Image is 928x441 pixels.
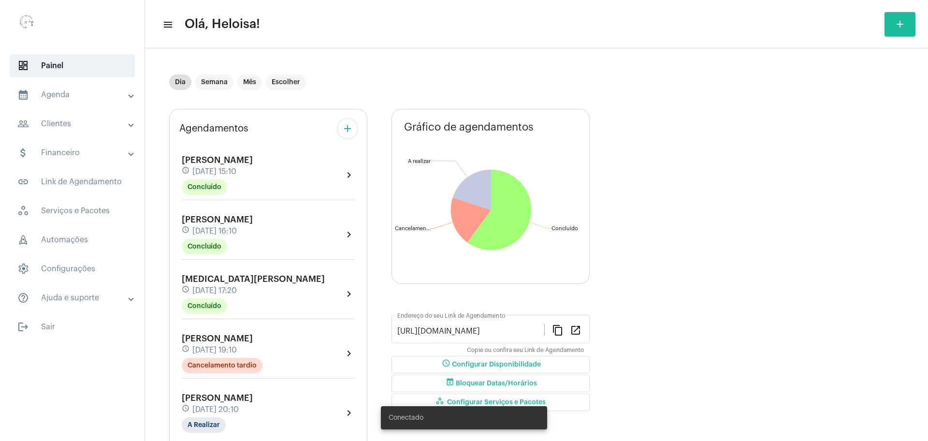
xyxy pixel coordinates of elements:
mat-icon: schedule [182,345,190,355]
span: sidenav icon [17,263,29,275]
mat-panel-title: Agenda [17,89,129,101]
mat-icon: chevron_right [343,169,355,181]
span: [DATE] 20:10 [192,405,239,414]
span: Configurar Disponibilidade [440,361,541,368]
mat-icon: sidenav icon [17,176,29,188]
mat-chip: Escolher [266,74,306,90]
mat-expansion-panel-header: sidenav iconFinanceiro [6,141,145,164]
mat-icon: chevron_right [343,407,355,419]
mat-icon: schedule [182,285,190,296]
mat-chip: Concluído [182,298,227,314]
button: Configurar Serviços e Pacotes [391,394,590,411]
mat-expansion-panel-header: sidenav iconAjuda e suporte [6,286,145,309]
mat-icon: open_in_new [570,324,581,336]
mat-chip: Concluído [182,239,227,254]
mat-hint: Copie ou confira seu Link de Agendamento [467,347,584,354]
span: [PERSON_NAME] [182,156,253,164]
mat-icon: sidenav icon [17,147,29,159]
span: Gráfico de agendamentos [404,121,534,133]
span: [DATE] 19:10 [192,346,237,354]
mat-icon: sidenav icon [17,292,29,304]
mat-icon: sidenav icon [17,321,29,333]
mat-chip: Dia [169,74,191,90]
mat-chip: Cancelamento tardio [182,358,262,373]
span: Link de Agendamento [10,170,135,193]
button: Bloquear Datas/Horários [391,375,590,392]
span: Painel [10,54,135,77]
span: sidenav icon [17,60,29,72]
mat-icon: sidenav icon [162,19,172,30]
span: Bloquear Datas/Horários [444,380,537,387]
mat-chip: Concluído [182,179,227,195]
mat-icon: content_copy [552,324,564,336]
mat-chip: A Realizar [182,417,226,433]
mat-icon: chevron_right [343,229,355,240]
img: 0d939d3e-dcd2-0964-4adc-7f8e0d1a206f.png [8,5,46,44]
mat-panel-title: Financeiro [17,147,129,159]
mat-expansion-panel-header: sidenav iconAgenda [6,83,145,106]
span: Conectado [389,413,423,423]
mat-icon: schedule [182,166,190,177]
span: [MEDICAL_DATA][PERSON_NAME] [182,275,325,283]
mat-panel-title: Ajuda e suporte [17,292,129,304]
mat-chip: Semana [195,74,233,90]
span: Olá, Heloisa! [185,16,260,32]
span: [PERSON_NAME] [182,215,253,224]
span: Agendamentos [179,123,248,134]
span: [DATE] 16:10 [192,227,237,235]
mat-icon: schedule [182,404,190,415]
text: Concluído [551,226,578,231]
mat-icon: add [894,18,906,30]
mat-icon: schedule [440,359,452,370]
span: Sair [10,315,135,338]
span: Configurações [10,257,135,280]
mat-expansion-panel-header: sidenav iconClientes [6,112,145,135]
mat-icon: event_busy [444,378,456,389]
span: sidenav icon [17,234,29,246]
span: [PERSON_NAME] [182,334,253,343]
mat-icon: chevron_right [343,348,355,359]
span: sidenav icon [17,205,29,217]
span: Serviços e Pacotes [10,199,135,222]
mat-chip: Mês [237,74,262,90]
span: Automações [10,228,135,251]
mat-icon: chevron_right [343,288,355,300]
input: Link [397,327,544,336]
mat-icon: sidenav icon [17,89,29,101]
span: [PERSON_NAME] [182,394,253,402]
span: [DATE] 17:20 [192,286,237,295]
mat-icon: add [342,123,353,134]
text: A realizar [408,159,431,164]
mat-panel-title: Clientes [17,118,129,130]
span: [DATE] 15:10 [192,167,236,176]
mat-icon: sidenav icon [17,118,29,130]
button: Configurar Disponibilidade [391,356,590,373]
mat-icon: schedule [182,226,190,236]
text: Cancelamen... [395,226,431,231]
